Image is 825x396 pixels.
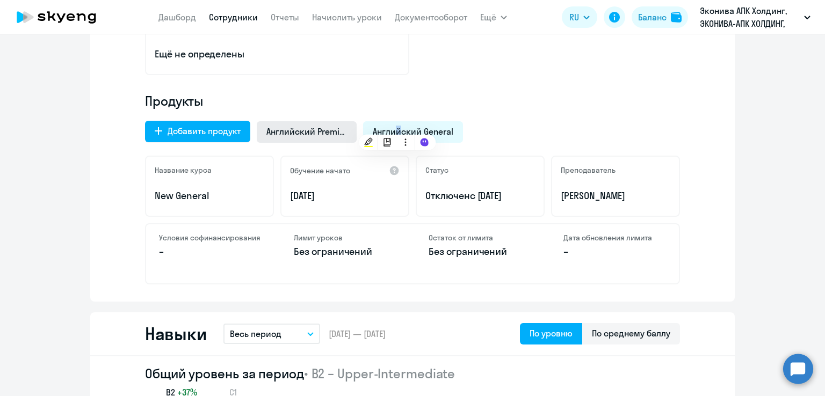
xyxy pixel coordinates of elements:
p: – [159,245,262,259]
h4: Условия софинансирования [159,233,262,243]
h5: Обучение начато [290,166,350,175]
p: Без ограничений [429,245,531,259]
p: Без ограничений [294,245,396,259]
button: Весь период [223,324,320,344]
h4: Лимит уроков [294,233,396,243]
p: [PERSON_NAME] [561,189,670,203]
span: Английский Premium [266,126,347,137]
a: Документооборот [395,12,467,23]
p: Эконива АПК Холдинг, ЭКОНИВА-АПК ХОЛДИНГ, ООО [700,4,800,30]
h2: Общий уровень за период [145,365,680,382]
img: balance [671,12,682,23]
span: [DATE] — [DATE] [329,328,386,340]
div: По уровню [530,327,573,340]
button: Эконива АПК Холдинг, ЭКОНИВА-АПК ХОЛДИНГ, ООО [694,4,816,30]
h5: Преподаватель [561,165,616,175]
h5: Название курса [155,165,212,175]
div: По среднему баллу [592,327,670,340]
span: Английский General [373,126,453,137]
p: – [563,245,666,259]
span: Ещё [480,11,496,24]
span: • B2 – Upper-Intermediate [304,365,455,382]
h2: Навыки [145,323,206,344]
a: Дашборд [158,12,196,23]
p: New General [155,189,264,203]
h4: Продукты [145,92,680,109]
p: [DATE] [290,189,400,203]
h4: Остаток от лимита [429,233,531,243]
p: Отключен [425,189,535,203]
span: RU [569,11,579,24]
button: Добавить продукт [145,121,250,142]
div: Добавить продукт [168,124,241,137]
a: Начислить уроки [312,12,382,23]
h5: Статус [425,165,448,175]
button: RU [562,6,597,28]
button: Ещё [480,6,507,28]
span: с [DATE] [470,189,502,202]
button: Балансbalance [632,6,688,28]
p: Ещё не определены [155,47,400,61]
div: Баланс [638,11,667,24]
a: Сотрудники [209,12,258,23]
h4: Дата обновления лимита [563,233,666,243]
a: Отчеты [271,12,299,23]
p: Весь период [230,327,281,340]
